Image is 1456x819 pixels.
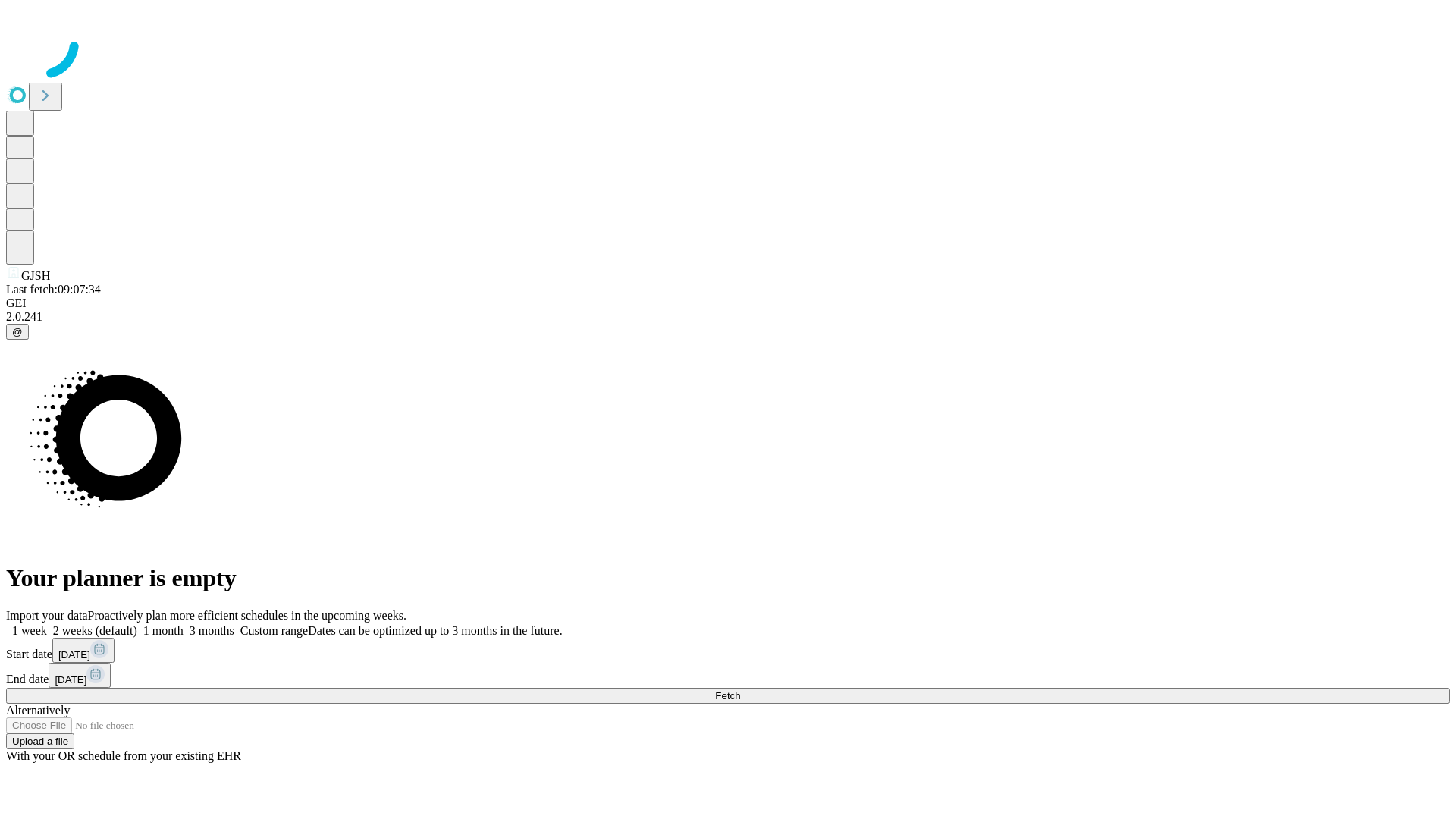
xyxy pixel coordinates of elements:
[6,733,74,749] button: Upload a file
[715,690,740,701] span: Fetch
[308,624,562,637] span: Dates can be optimized up to 3 months in the future.
[6,324,29,340] button: @
[88,609,406,622] span: Proactively plan more efficient schedules in the upcoming weeks.
[6,638,1450,663] div: Start date
[6,704,70,717] span: Alternatively
[190,624,234,637] span: 3 months
[6,310,1450,324] div: 2.0.241
[6,297,1450,310] div: GEI
[6,663,1450,688] div: End date
[6,749,241,762] span: With your OR schedule from your existing EHR
[52,638,115,663] button: [DATE]
[6,688,1450,704] button: Fetch
[6,283,101,296] span: Last fetch: 09:07:34
[53,624,137,637] span: 2 weeks (default)
[12,326,23,337] span: @
[49,663,111,688] button: [DATE]
[12,624,47,637] span: 1 week
[58,649,90,661] span: [DATE]
[55,674,86,686] span: [DATE]
[6,564,1450,592] h1: Your planner is empty
[6,609,88,622] span: Import your data
[21,269,50,282] span: GJSH
[240,624,308,637] span: Custom range
[143,624,184,637] span: 1 month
